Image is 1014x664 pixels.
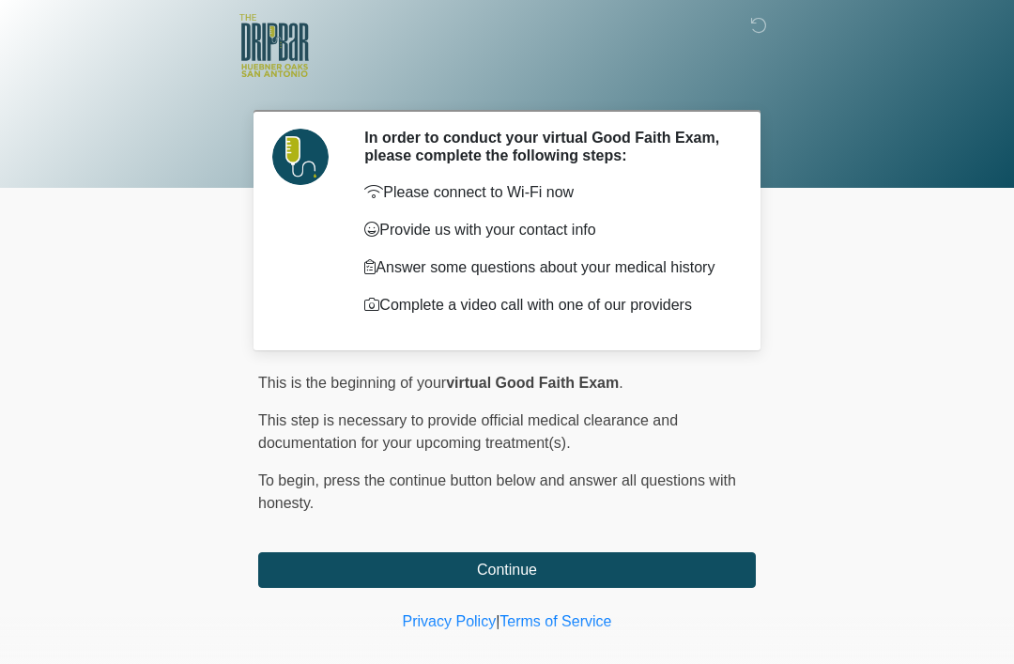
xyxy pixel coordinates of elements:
span: This is the beginning of your [258,375,446,391]
strong: virtual Good Faith Exam [446,375,619,391]
button: Continue [258,552,756,588]
span: To begin, [258,472,323,488]
h2: In order to conduct your virtual Good Faith Exam, please complete the following steps: [364,129,728,164]
a: Privacy Policy [403,613,497,629]
img: The DRIPBaR - The Strand at Huebner Oaks Logo [239,14,309,77]
p: Answer some questions about your medical history [364,256,728,279]
span: This step is necessary to provide official medical clearance and documentation for your upcoming ... [258,412,678,451]
p: Please connect to Wi-Fi now [364,181,728,204]
a: Terms of Service [499,613,611,629]
span: . [619,375,622,391]
span: press the continue button below and answer all questions with honesty. [258,472,736,511]
p: Provide us with your contact info [364,219,728,241]
a: | [496,613,499,629]
img: Agent Avatar [272,129,329,185]
p: Complete a video call with one of our providers [364,294,728,317]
